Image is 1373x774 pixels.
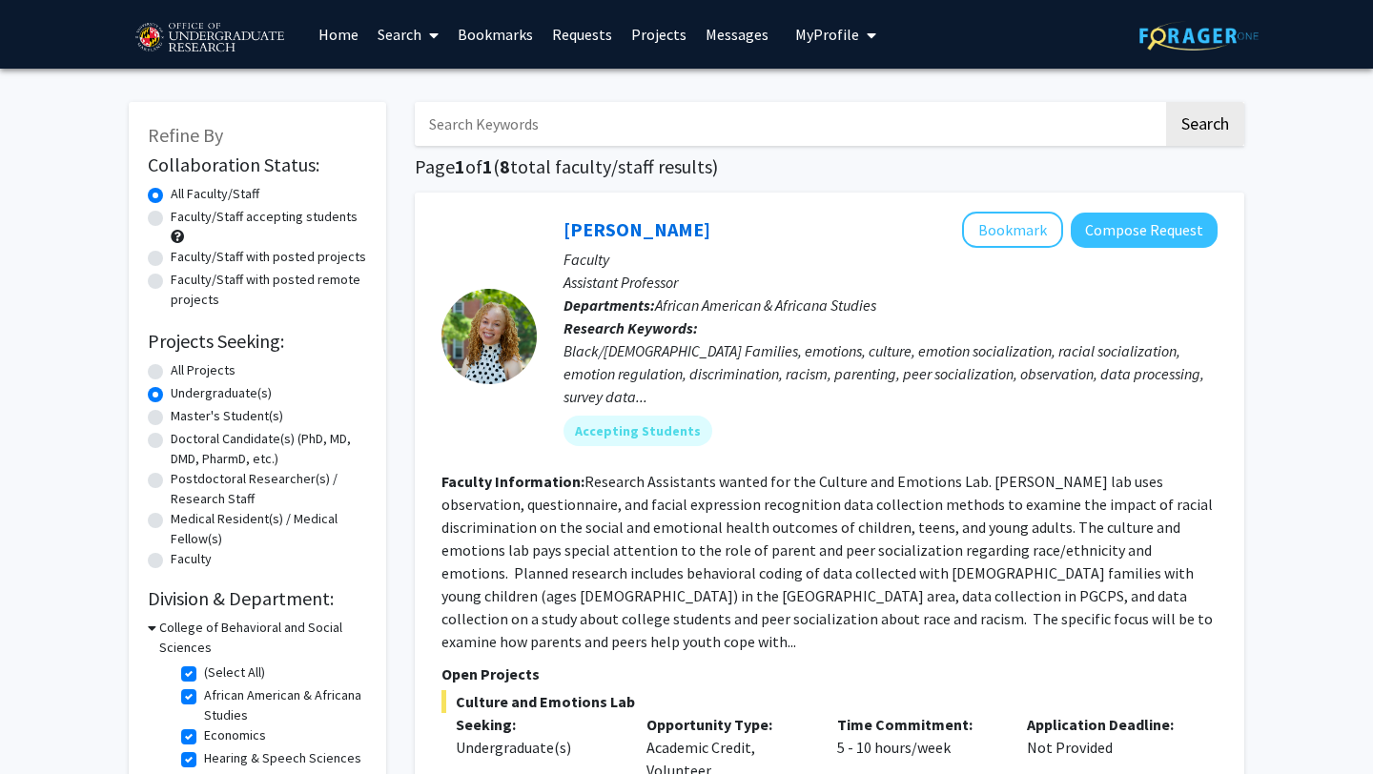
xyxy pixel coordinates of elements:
label: (Select All) [204,662,265,682]
label: All Faculty/Staff [171,184,259,204]
button: Search [1166,102,1244,146]
b: Departments: [564,295,655,315]
label: All Projects [171,360,236,380]
img: University of Maryland Logo [129,14,290,62]
b: Faculty Information: [441,472,584,491]
label: Faculty [171,549,212,569]
b: Research Keywords: [564,318,698,337]
p: Seeking: [456,713,618,736]
p: Assistant Professor [564,271,1218,294]
p: Time Commitment: [837,713,999,736]
span: African American & Africana Studies [655,295,876,315]
h1: Page of ( total faculty/staff results) [415,155,1244,178]
img: ForagerOne Logo [1139,21,1259,51]
p: Opportunity Type: [646,713,809,736]
label: Master's Student(s) [171,406,283,426]
input: Search Keywords [415,102,1163,146]
h2: Projects Seeking: [148,330,367,353]
a: Search [368,1,448,68]
a: Home [309,1,368,68]
label: Doctoral Candidate(s) (PhD, MD, DMD, PharmD, etc.) [171,429,367,469]
mat-chip: Accepting Students [564,416,712,446]
label: Faculty/Staff accepting students [171,207,358,227]
label: African American & Africana Studies [204,685,362,725]
a: Requests [543,1,622,68]
fg-read-more: Research Assistants wanted for the Culture and Emotions Lab. [PERSON_NAME] lab uses observation, ... [441,472,1213,651]
label: Economics [204,725,266,745]
span: 1 [455,154,465,178]
label: Postdoctoral Researcher(s) / Research Staff [171,469,367,509]
button: Add Angel Dunbar to Bookmarks [962,212,1063,248]
p: Application Deadline: [1027,713,1189,736]
button: Compose Request to Angel Dunbar [1071,213,1218,248]
p: Open Projects [441,662,1218,685]
a: Bookmarks [448,1,543,68]
label: Hearing & Speech Sciences [204,748,361,768]
span: My Profile [795,25,859,44]
iframe: Chat [14,688,81,760]
a: Messages [696,1,778,68]
span: 8 [500,154,510,178]
div: Undergraduate(s) [456,736,618,759]
a: [PERSON_NAME] [564,217,710,241]
span: Culture and Emotions Lab [441,690,1218,713]
label: Faculty/Staff with posted projects [171,247,366,267]
span: 1 [482,154,493,178]
p: Faculty [564,248,1218,271]
h2: Collaboration Status: [148,153,367,176]
a: Projects [622,1,696,68]
label: Medical Resident(s) / Medical Fellow(s) [171,509,367,549]
h3: College of Behavioral and Social Sciences [159,618,367,658]
span: Refine By [148,123,223,147]
h2: Division & Department: [148,587,367,610]
div: Black/[DEMOGRAPHIC_DATA] Families, emotions, culture, emotion socialization, racial socialization... [564,339,1218,408]
label: Faculty/Staff with posted remote projects [171,270,367,310]
label: Undergraduate(s) [171,383,272,403]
